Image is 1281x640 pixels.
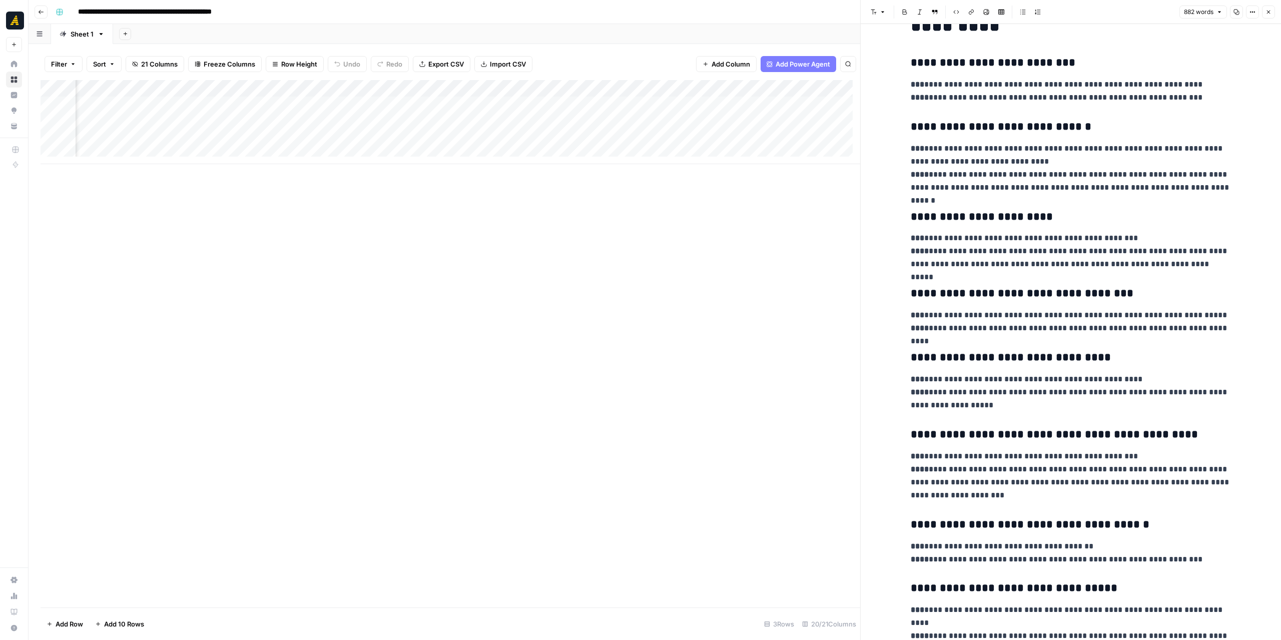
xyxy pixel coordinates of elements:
[89,616,150,632] button: Add 10 Rows
[428,59,464,69] span: Export CSV
[328,56,367,72] button: Undo
[56,619,83,629] span: Add Row
[490,59,526,69] span: Import CSV
[6,572,22,588] a: Settings
[386,59,402,69] span: Redo
[6,12,24,30] img: Marketers in Demand Logo
[87,56,122,72] button: Sort
[104,619,144,629] span: Add 10 Rows
[41,616,89,632] button: Add Row
[6,620,22,636] button: Help + Support
[1179,6,1227,19] button: 882 words
[6,103,22,119] a: Opportunities
[6,72,22,88] a: Browse
[6,87,22,103] a: Insights
[6,604,22,620] a: Learning Hub
[51,59,67,69] span: Filter
[51,24,113,44] a: Sheet 1
[6,8,22,33] button: Workspace: Marketers in Demand
[776,59,830,69] span: Add Power Agent
[413,56,470,72] button: Export CSV
[45,56,83,72] button: Filter
[1184,8,1213,17] span: 882 words
[204,59,255,69] span: Freeze Columns
[188,56,262,72] button: Freeze Columns
[343,59,360,69] span: Undo
[93,59,106,69] span: Sort
[6,118,22,134] a: Your Data
[71,29,94,39] div: Sheet 1
[798,616,860,632] div: 20/21 Columns
[761,56,836,72] button: Add Power Agent
[6,588,22,604] a: Usage
[760,616,798,632] div: 3 Rows
[6,56,22,72] a: Home
[281,59,317,69] span: Row Height
[474,56,532,72] button: Import CSV
[141,59,178,69] span: 21 Columns
[266,56,324,72] button: Row Height
[371,56,409,72] button: Redo
[712,59,750,69] span: Add Column
[696,56,757,72] button: Add Column
[126,56,184,72] button: 21 Columns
